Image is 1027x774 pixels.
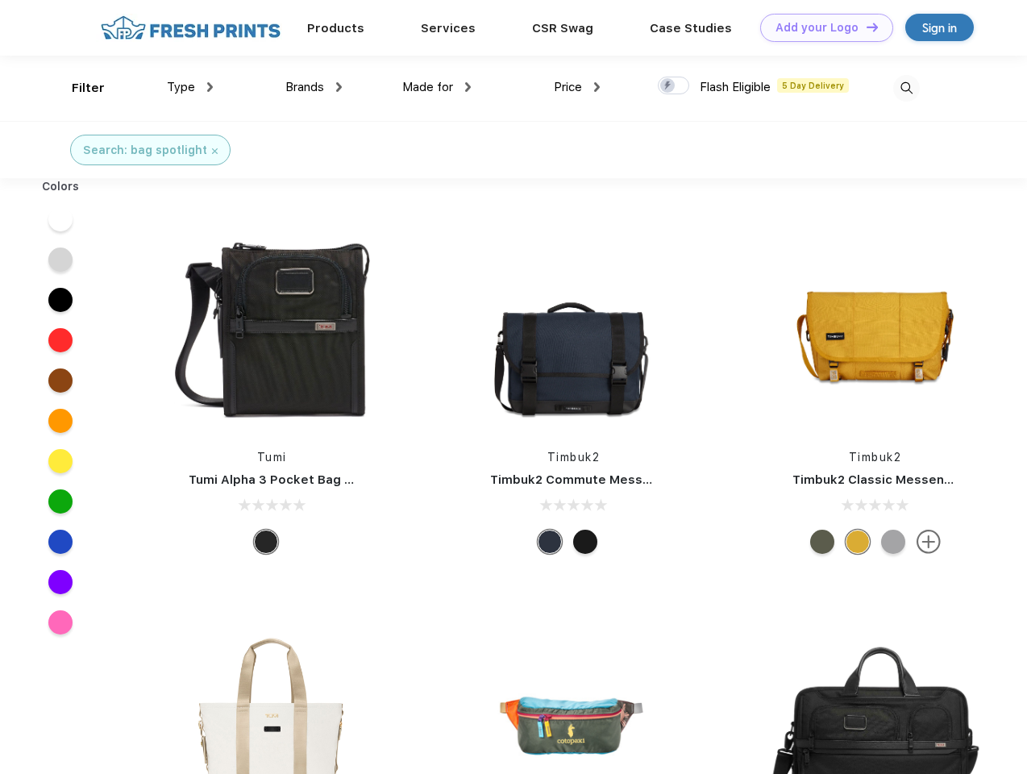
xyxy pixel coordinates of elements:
[336,82,342,92] img: dropdown.png
[96,14,285,42] img: fo%20logo%202.webp
[538,530,562,554] div: Eco Nautical
[490,472,706,487] a: Timbuk2 Commute Messenger Bag
[775,21,859,35] div: Add your Logo
[777,78,849,93] span: 5 Day Delivery
[893,75,920,102] img: desktop_search.svg
[554,80,582,94] span: Price
[466,218,680,433] img: func=resize&h=266
[922,19,957,37] div: Sign in
[307,21,364,35] a: Products
[257,451,287,464] a: Tumi
[83,142,207,159] div: Search: bag spotlight
[905,14,974,41] a: Sign in
[212,148,218,154] img: filter_cancel.svg
[594,82,600,92] img: dropdown.png
[402,80,453,94] span: Made for
[285,80,324,94] span: Brands
[810,530,834,554] div: Eco Army
[792,472,992,487] a: Timbuk2 Classic Messenger Bag
[917,530,941,554] img: more.svg
[573,530,597,554] div: Eco Black
[207,82,213,92] img: dropdown.png
[849,451,902,464] a: Timbuk2
[867,23,878,31] img: DT
[30,178,92,195] div: Colors
[465,82,471,92] img: dropdown.png
[547,451,601,464] a: Timbuk2
[254,530,278,554] div: Black
[881,530,905,554] div: Eco Rind Pop
[700,80,771,94] span: Flash Eligible
[189,472,377,487] a: Tumi Alpha 3 Pocket Bag Small
[167,80,195,94] span: Type
[846,530,870,554] div: Eco Amber
[72,79,105,98] div: Filter
[768,218,983,433] img: func=resize&h=266
[164,218,379,433] img: func=resize&h=266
